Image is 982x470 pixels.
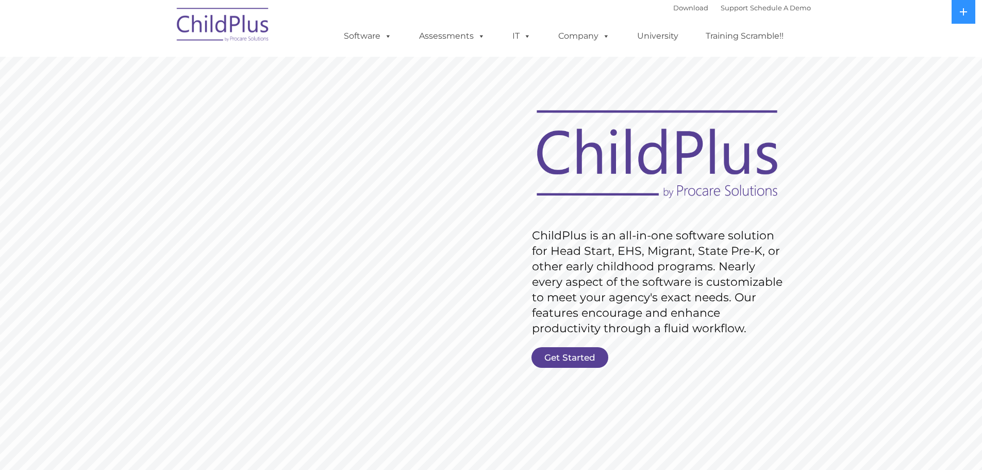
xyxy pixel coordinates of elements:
a: Get Started [531,347,608,368]
a: Training Scramble!! [695,26,794,46]
a: IT [502,26,541,46]
a: University [627,26,689,46]
a: Company [548,26,620,46]
img: ChildPlus by Procare Solutions [172,1,275,52]
a: Schedule A Demo [750,4,811,12]
a: Assessments [409,26,495,46]
a: Software [334,26,402,46]
a: Support [721,4,748,12]
a: Download [673,4,708,12]
font: | [673,4,811,12]
rs-layer: ChildPlus is an all-in-one software solution for Head Start, EHS, Migrant, State Pre-K, or other ... [532,228,788,336]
